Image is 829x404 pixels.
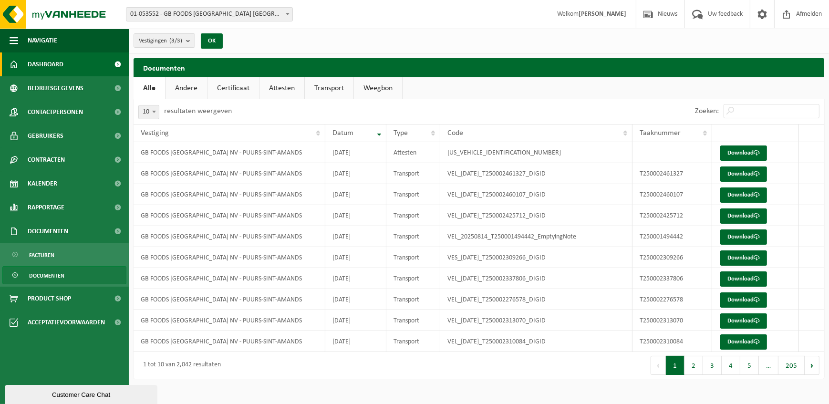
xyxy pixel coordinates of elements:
span: Product Shop [28,287,71,311]
count: (3/3) [169,38,182,44]
td: Transport [386,163,440,184]
td: GB FOODS [GEOGRAPHIC_DATA] NV - PUURS-SINT-AMANDS [134,268,325,289]
td: VEL_[DATE]_T250002313070_DIGID [440,310,632,331]
td: [DATE] [325,310,386,331]
td: VEL_[DATE]_T250002337806_DIGID [440,268,632,289]
a: Documenten [2,266,126,284]
td: VEL_[DATE]_T250002276578_DIGID [440,289,632,310]
td: Transport [386,247,440,268]
a: Download [720,271,767,287]
td: GB FOODS [GEOGRAPHIC_DATA] NV - PUURS-SINT-AMANDS [134,331,325,352]
span: Vestiging [141,129,169,137]
span: Type [394,129,408,137]
td: T250002309266 [632,247,713,268]
td: VES_[DATE]_T250002309266_DIGID [440,247,632,268]
td: [DATE] [325,331,386,352]
td: [DATE] [325,205,386,226]
td: [DATE] [325,226,386,247]
td: VEL_20250814_T250001494442_EmptyingNote [440,226,632,247]
td: GB FOODS [GEOGRAPHIC_DATA] NV - PUURS-SINT-AMANDS [134,310,325,331]
td: T250002276578 [632,289,713,310]
td: Transport [386,226,440,247]
a: Download [720,292,767,308]
button: Next [805,356,819,375]
a: Download [720,250,767,266]
td: GB FOODS [GEOGRAPHIC_DATA] NV - PUURS-SINT-AMANDS [134,163,325,184]
span: 01-053552 - GB FOODS BELGIUM NV - PUURS-SINT-AMANDS [126,7,293,21]
td: Transport [386,310,440,331]
td: [DATE] [325,247,386,268]
span: Taaknummer [640,129,681,137]
a: Download [720,208,767,224]
td: GB FOODS [GEOGRAPHIC_DATA] NV - PUURS-SINT-AMANDS [134,142,325,163]
td: T250002313070 [632,310,713,331]
td: [DATE] [325,268,386,289]
span: Code [447,129,463,137]
td: VEL_[DATE]_T250002425712_DIGID [440,205,632,226]
td: VEL_[DATE]_T250002461327_DIGID [440,163,632,184]
a: Andere [166,77,207,99]
span: 01-053552 - GB FOODS BELGIUM NV - PUURS-SINT-AMANDS [126,8,292,21]
button: 5 [740,356,759,375]
span: Documenten [29,267,64,285]
td: T250002310084 [632,331,713,352]
strong: [PERSON_NAME] [579,10,626,18]
td: GB FOODS [GEOGRAPHIC_DATA] NV - PUURS-SINT-AMANDS [134,289,325,310]
td: GB FOODS [GEOGRAPHIC_DATA] NV - PUURS-SINT-AMANDS [134,226,325,247]
td: GB FOODS [GEOGRAPHIC_DATA] NV - PUURS-SINT-AMANDS [134,205,325,226]
a: Download [720,229,767,245]
td: [DATE] [325,289,386,310]
span: 10 [138,105,159,119]
td: Attesten [386,142,440,163]
span: … [759,356,778,375]
button: 3 [703,356,722,375]
a: Weegbon [354,77,402,99]
button: 2 [684,356,703,375]
td: T250002337806 [632,268,713,289]
td: [DATE] [325,184,386,205]
a: Download [720,166,767,182]
button: OK [201,33,223,49]
span: Rapportage [28,196,64,219]
td: [DATE] [325,163,386,184]
td: VEL_[DATE]_T250002460107_DIGID [440,184,632,205]
span: Acceptatievoorwaarden [28,311,105,334]
span: Documenten [28,219,68,243]
button: 1 [666,356,684,375]
a: Facturen [2,246,126,264]
span: Gebruikers [28,124,63,148]
span: Datum [332,129,353,137]
span: Kalender [28,172,57,196]
label: Zoeken: [695,108,719,115]
td: Transport [386,205,440,226]
span: Bedrijfsgegevens [28,76,83,100]
td: Transport [386,268,440,289]
a: Download [720,187,767,203]
td: T250002425712 [632,205,713,226]
span: Contracten [28,148,65,172]
a: Download [720,145,767,161]
a: Alle [134,77,165,99]
span: Vestigingen [139,34,182,48]
h2: Documenten [134,58,824,77]
button: 205 [778,356,805,375]
a: Transport [305,77,353,99]
a: Download [720,313,767,329]
td: Transport [386,289,440,310]
span: Facturen [29,246,54,264]
span: Contactpersonen [28,100,83,124]
td: GB FOODS [GEOGRAPHIC_DATA] NV - PUURS-SINT-AMANDS [134,247,325,268]
button: Vestigingen(3/3) [134,33,195,48]
span: Navigatie [28,29,57,52]
button: 4 [722,356,740,375]
a: Download [720,334,767,350]
span: 10 [139,105,159,119]
td: T250002461327 [632,163,713,184]
a: Certificaat [207,77,259,99]
span: Dashboard [28,52,63,76]
td: Transport [386,331,440,352]
a: Attesten [259,77,304,99]
div: 1 tot 10 van 2,042 resultaten [138,357,221,374]
td: [US_VEHICLE_IDENTIFICATION_NUMBER] [440,142,632,163]
td: [DATE] [325,142,386,163]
